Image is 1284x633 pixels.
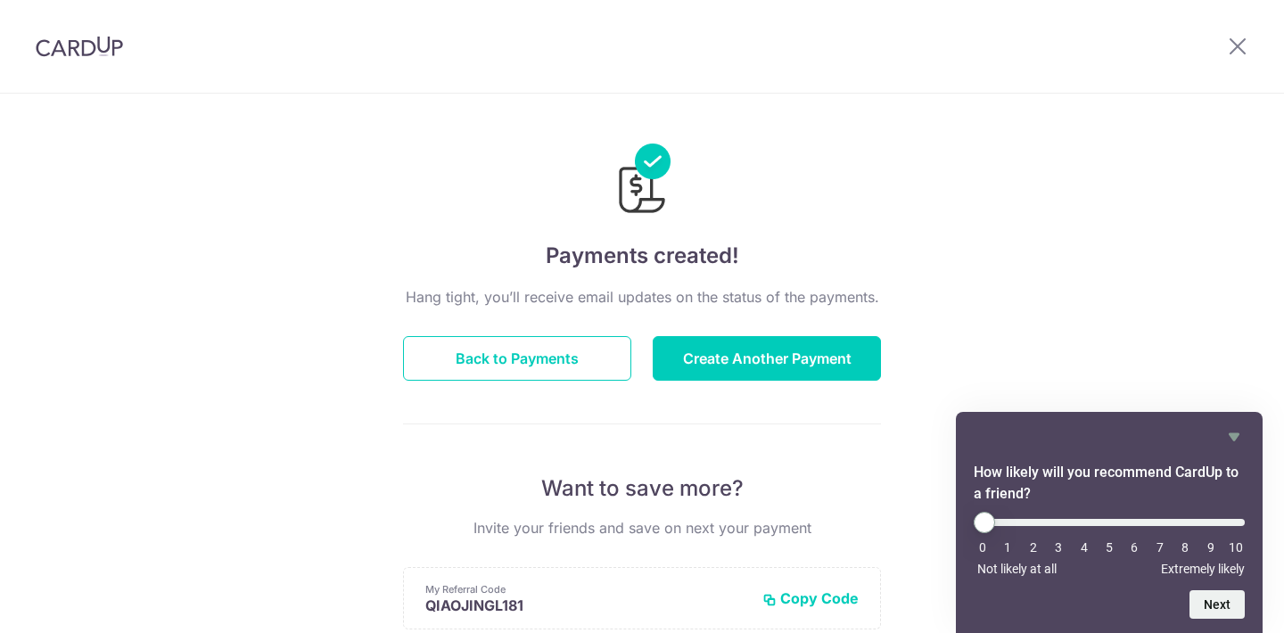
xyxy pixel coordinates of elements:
[1227,540,1245,555] li: 10
[1075,540,1093,555] li: 4
[999,540,1017,555] li: 1
[1025,540,1042,555] li: 2
[977,562,1057,576] span: Not likely at all
[425,596,748,614] p: QIAOJINGL181
[974,540,992,555] li: 0
[403,286,881,308] p: Hang tight, you’ll receive email updates on the status of the payments.
[974,426,1245,619] div: How likely will you recommend CardUp to a friend? Select an option from 0 to 10, with 0 being Not...
[1161,562,1245,576] span: Extremely likely
[1049,540,1067,555] li: 3
[762,589,859,607] button: Copy Code
[403,517,881,538] p: Invite your friends and save on next your payment
[1151,540,1169,555] li: 7
[403,474,881,503] p: Want to save more?
[1125,540,1143,555] li: 6
[1202,540,1220,555] li: 9
[613,144,671,218] img: Payments
[403,336,631,381] button: Back to Payments
[1100,540,1118,555] li: 5
[974,512,1245,576] div: How likely will you recommend CardUp to a friend? Select an option from 0 to 10, with 0 being Not...
[1189,590,1245,619] button: Next question
[1223,426,1245,448] button: Hide survey
[403,240,881,272] h4: Payments created!
[425,582,748,596] p: My Referral Code
[653,336,881,381] button: Create Another Payment
[36,36,123,57] img: CardUp
[974,462,1245,505] h2: How likely will you recommend CardUp to a friend? Select an option from 0 to 10, with 0 being Not...
[1176,540,1194,555] li: 8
